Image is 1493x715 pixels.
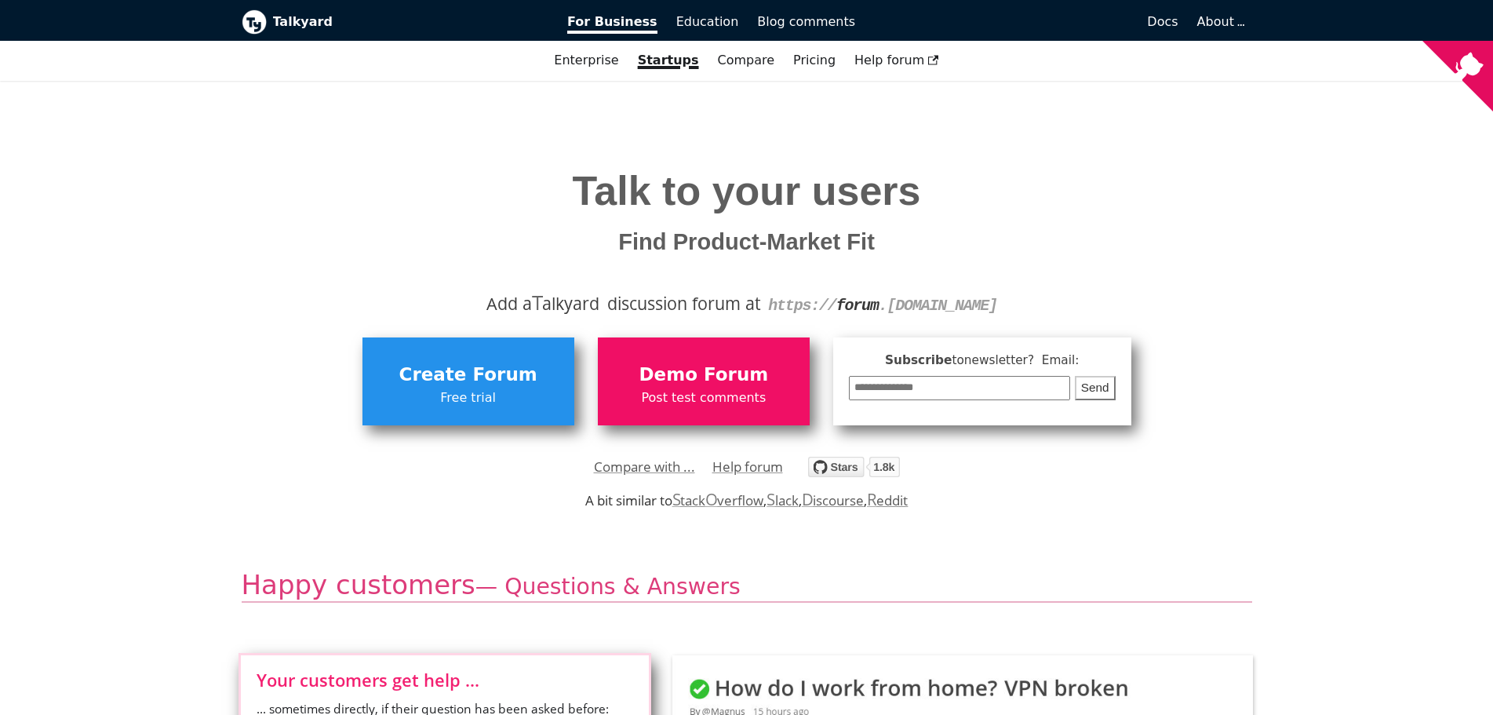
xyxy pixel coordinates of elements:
a: Create ForumFree trial [362,337,574,425]
a: Blog comments [748,9,865,35]
span: Help forum [854,53,939,67]
span: Blog comments [757,14,855,29]
span: S [672,488,681,510]
span: Create Forum [370,360,566,390]
div: Add a alkyard discussion forum at [253,290,1240,317]
span: Find Product-Market Fit [618,226,875,258]
b: Talkyard [273,12,546,32]
a: Help forum [845,47,949,74]
span: For Business [567,14,657,34]
a: Demo ForumPost test comments [598,337,810,425]
strong: forum [836,297,879,315]
img: talkyard.svg [808,457,900,477]
a: About [1197,14,1243,29]
a: Enterprise [544,47,628,74]
a: Compare [718,53,775,67]
span: Talk to your users [572,168,920,213]
a: Education [667,9,748,35]
a: StackOverflow [672,491,764,509]
span: Post test comments [606,388,802,408]
img: Talkyard logo [242,9,267,35]
a: Talkyard logoTalkyard [242,9,546,35]
button: Send [1075,376,1116,400]
a: Slack [767,491,798,509]
a: Docs [865,9,1188,35]
h2: Happy customers [242,568,1252,604]
span: R [867,488,877,510]
span: O [705,488,718,510]
a: For Business [558,9,667,35]
a: Help forum [712,455,783,479]
a: Startups [628,47,708,74]
span: Demo Forum [606,360,802,390]
span: T [532,288,543,316]
span: Free trial [370,388,566,408]
span: D [802,488,814,510]
span: Docs [1147,14,1178,29]
a: Compare with ... [594,455,695,479]
a: Star debiki/talkyard on GitHub [808,459,900,482]
code: https:// .[DOMAIN_NAME] [768,297,997,315]
span: to newsletter ? Email: [952,353,1079,367]
span: Subscribe [849,351,1116,370]
a: Pricing [784,47,845,74]
span: Your customers get help ... [257,671,633,688]
a: Discourse [802,491,864,509]
span: S [767,488,775,510]
a: Reddit [867,491,908,509]
small: — Questions & Answers [475,574,741,600]
span: Education [676,14,739,29]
